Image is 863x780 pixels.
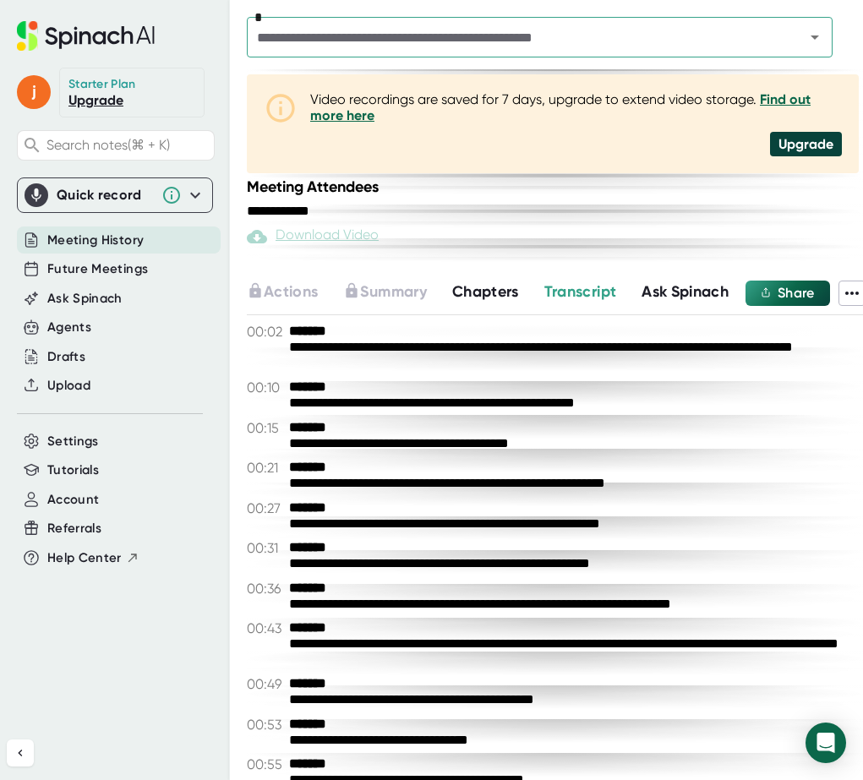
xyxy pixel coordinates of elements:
button: Collapse sidebar [7,739,34,766]
button: Share [746,281,830,306]
div: Open Intercom Messenger [806,723,846,763]
span: 00:27 [247,500,285,516]
button: Actions [247,281,318,303]
span: Ask Spinach [642,282,729,301]
button: Transcript [544,281,617,303]
span: Help Center [47,548,122,568]
button: Open [803,25,827,49]
span: 00:31 [247,540,285,556]
button: Drafts [47,347,85,367]
button: Referrals [47,519,101,538]
div: Upgrade to access [343,281,451,306]
div: Quick record [57,187,153,204]
div: Meeting Attendees [247,177,863,196]
button: Summary [343,281,426,303]
button: Account [47,490,99,510]
span: 00:21 [247,460,285,476]
button: Upload [47,376,90,395]
div: Video recordings are saved for 7 days, upgrade to extend video storage. [310,91,842,123]
span: Search notes (⌘ + K) [46,137,210,153]
div: Starter Plan [68,77,136,92]
span: 00:36 [247,581,285,597]
span: 00:55 [247,756,285,772]
span: Summary [360,282,426,301]
span: 00:53 [247,717,285,733]
div: Upgrade [770,132,842,156]
span: Share [778,285,815,301]
button: Ask Spinach [642,281,729,303]
button: Settings [47,432,99,451]
div: Upgrade to access [247,281,343,306]
span: 00:10 [247,379,285,395]
span: 00:02 [247,324,285,340]
div: Quick record [25,178,205,212]
button: Tutorials [47,461,99,480]
span: 00:15 [247,420,285,436]
span: j [17,75,51,109]
button: Help Center [47,548,139,568]
span: Actions [264,282,318,301]
button: Agents [47,318,91,337]
button: Meeting History [47,231,144,250]
button: Chapters [452,281,519,303]
span: 00:43 [247,620,285,636]
button: Future Meetings [47,259,148,279]
span: 00:49 [247,676,285,692]
div: Paid feature [247,226,379,247]
button: Ask Spinach [47,289,123,308]
span: Chapters [452,282,519,301]
span: Transcript [544,282,617,301]
a: Upgrade [68,92,123,108]
a: Find out more here [310,91,811,123]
